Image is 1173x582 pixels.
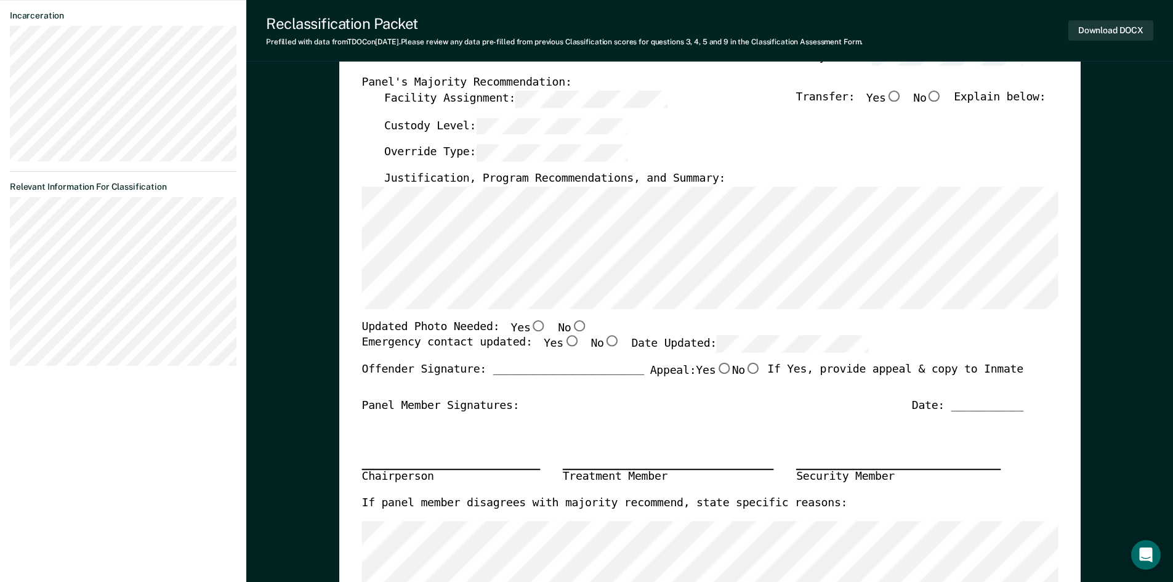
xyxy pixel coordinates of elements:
label: Justification, Program Recommendations, and Summary: [384,172,725,187]
label: Override Type: [384,145,627,162]
input: Yes [885,91,901,102]
input: Override Type: [476,145,627,162]
div: Emergency contact updated: [361,336,868,363]
input: No [571,320,587,331]
label: No [558,320,587,336]
div: Transfer: Explain below: [796,91,1046,118]
label: Yes [696,363,732,379]
label: No [732,363,761,379]
label: Date Updated: [631,336,868,353]
input: Custody Level: [476,118,627,135]
label: Yes [543,336,579,353]
label: Yes [866,91,901,108]
label: If panel member disagrees with majority recommend, state specific reasons: [361,496,847,511]
input: No [745,363,761,374]
div: Reclassification Packet [266,15,863,33]
div: Prefilled with data from TDOC on [DATE] . Please review any data pre-filled from previous Classif... [266,38,863,46]
div: Panel's Majority Recommendation: [361,76,1023,91]
input: Yes [715,363,732,374]
div: Updated Photo Needed: [361,320,587,336]
div: Panel Member Signatures: [361,398,519,413]
label: Appeal: [650,363,761,389]
input: Facility Assignment: [515,91,667,108]
button: Download DOCX [1068,20,1153,41]
label: No [591,336,620,353]
input: Yes [563,336,579,347]
label: Facility Assignment: [384,91,666,108]
dt: Relevant Information For Classification [10,182,236,192]
label: Custody Level: [384,118,627,135]
div: Offender Signature: _______________________ If Yes, provide appeal & copy to Inmate [361,363,1023,398]
input: Yes [530,320,546,331]
input: No [603,336,619,347]
label: No [913,91,943,108]
div: Treatment Member [562,469,773,485]
input: No [926,91,942,102]
div: Date: ___________ [911,398,1023,413]
label: Yes [510,320,546,336]
div: Open Intercom Messenger [1131,540,1161,570]
div: Security Member [796,469,1001,485]
dt: Incarceration [10,10,236,21]
div: Chairperson [361,469,540,485]
input: Date Updated: [716,336,868,353]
